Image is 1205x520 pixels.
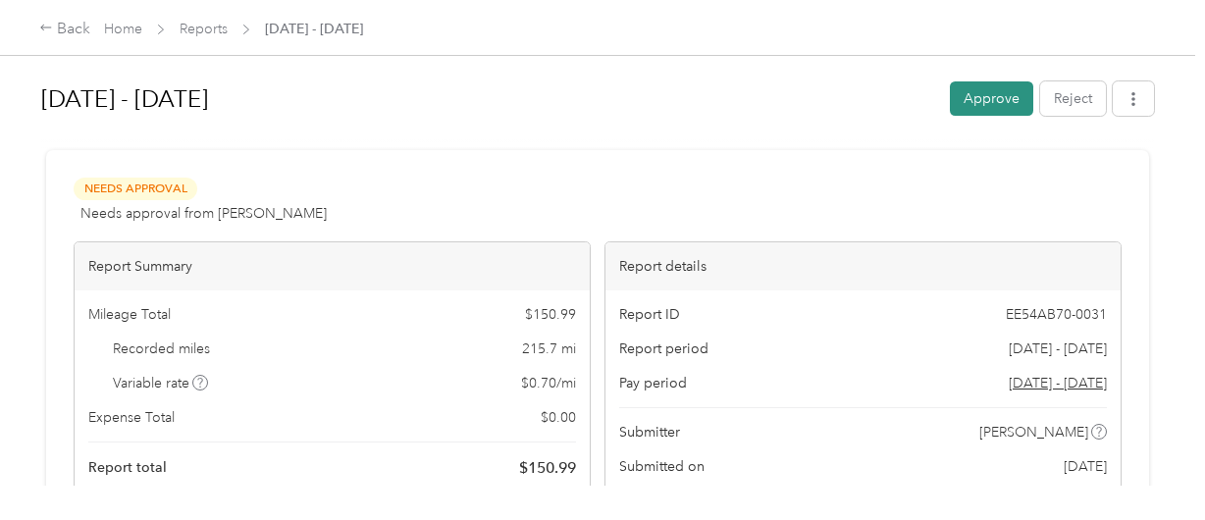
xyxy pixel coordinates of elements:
span: $ 0.00 [541,407,576,428]
button: Approve [950,81,1033,116]
span: Needs approval from [PERSON_NAME] [80,203,327,224]
span: $ 150.99 [525,304,576,325]
span: Go to pay period [1009,373,1107,393]
span: [DATE] - [DATE] [1009,338,1107,359]
span: Report ID [619,304,680,325]
div: Report details [605,242,1121,290]
span: Variable rate [113,373,209,393]
span: [DATE] - [DATE] [265,19,363,39]
span: Recorded miles [113,338,210,359]
span: $ 150.99 [519,456,576,480]
span: Pay period [619,373,687,393]
span: 215.7 mi [522,338,576,359]
a: Reports [180,21,228,37]
span: Report total [88,457,167,478]
h1: Sep 22 - 28, 2025 [41,76,936,123]
span: Submitted on [619,456,705,477]
a: Home [104,21,142,37]
iframe: Everlance-gr Chat Button Frame [1095,410,1205,520]
span: [PERSON_NAME] [979,422,1088,442]
div: Report Summary [75,242,590,290]
span: $ 0.70 / mi [521,373,576,393]
div: Back [39,18,90,41]
span: Submitter [619,422,680,442]
span: EE54AB70-0031 [1006,304,1107,325]
span: Mileage Total [88,304,171,325]
span: [DATE] [1064,456,1107,477]
button: Reject [1040,81,1106,116]
span: Report period [619,338,708,359]
span: Needs Approval [74,178,197,200]
span: Expense Total [88,407,175,428]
